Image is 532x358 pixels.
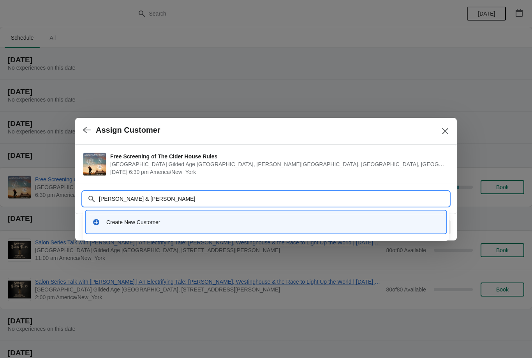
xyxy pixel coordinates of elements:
[96,126,160,135] h2: Assign Customer
[438,124,452,138] button: Close
[83,153,106,175] img: Free Screening of The Cider House Rules | Ventfort Hall Gilded Age Mansion & Museum, Walker Stree...
[106,218,440,226] div: Create New Customer
[110,168,445,176] span: [DATE] 6:30 pm America/New_York
[110,160,445,168] span: [GEOGRAPHIC_DATA] Gilded Age [GEOGRAPHIC_DATA], [PERSON_NAME][GEOGRAPHIC_DATA], [GEOGRAPHIC_DATA]...
[99,192,449,206] input: Search customer name or email
[110,153,445,160] span: Free Screening of The Cider House Rules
